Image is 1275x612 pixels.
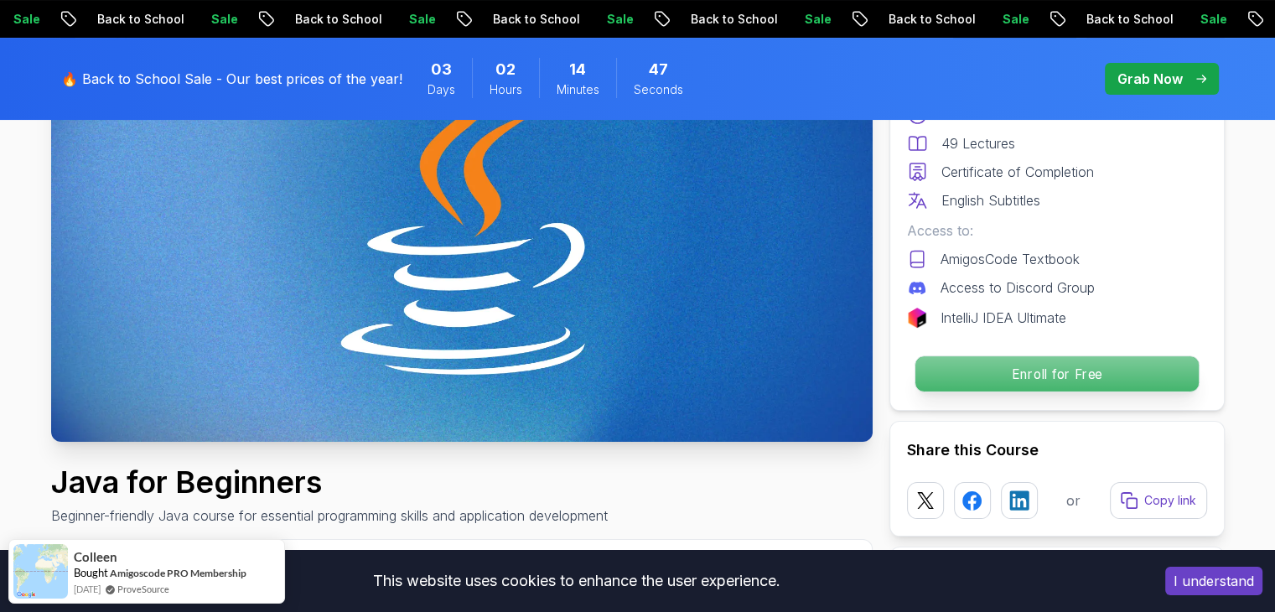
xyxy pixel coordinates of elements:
[51,465,608,499] h1: Java for Beginners
[907,438,1207,462] h2: Share this Course
[428,81,455,98] span: Days
[907,308,927,328] img: jetbrains logo
[789,11,842,28] p: Sale
[393,11,447,28] p: Sale
[1110,482,1207,519] button: Copy link
[13,563,1140,599] div: This website uses cookies to enhance the user experience.
[941,190,1040,210] p: English Subtitles
[1066,490,1081,511] p: or
[1184,11,1238,28] p: Sale
[941,277,1095,298] p: Access to Discord Group
[51,506,608,526] p: Beginner-friendly Java course for essential programming skills and application development
[941,308,1066,328] p: IntelliJ IDEA Ultimate
[74,550,117,564] span: Colleen
[569,58,586,81] span: 14 Minutes
[941,133,1015,153] p: 49 Lectures
[81,11,195,28] p: Back to School
[914,355,1199,392] button: Enroll for Free
[675,11,789,28] p: Back to School
[649,58,668,81] span: 47 Seconds
[74,566,108,579] span: Bought
[915,356,1198,392] p: Enroll for Free
[873,11,987,28] p: Back to School
[490,81,522,98] span: Hours
[110,567,246,579] a: Amigoscode PRO Membership
[907,220,1207,241] p: Access to:
[591,11,645,28] p: Sale
[1117,69,1183,89] p: Grab Now
[1144,492,1196,509] p: Copy link
[477,11,591,28] p: Back to School
[1165,567,1262,595] button: Accept cookies
[195,11,249,28] p: Sale
[117,582,169,596] a: ProveSource
[74,582,101,596] span: [DATE]
[279,11,393,28] p: Back to School
[557,81,599,98] span: Minutes
[941,249,1080,269] p: AmigosCode Textbook
[431,58,452,81] span: 3 Days
[13,544,68,599] img: provesource social proof notification image
[61,69,402,89] p: 🔥 Back to School Sale - Our best prices of the year!
[1070,11,1184,28] p: Back to School
[987,11,1040,28] p: Sale
[634,81,683,98] span: Seconds
[495,58,516,81] span: 2 Hours
[941,162,1094,182] p: Certificate of Completion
